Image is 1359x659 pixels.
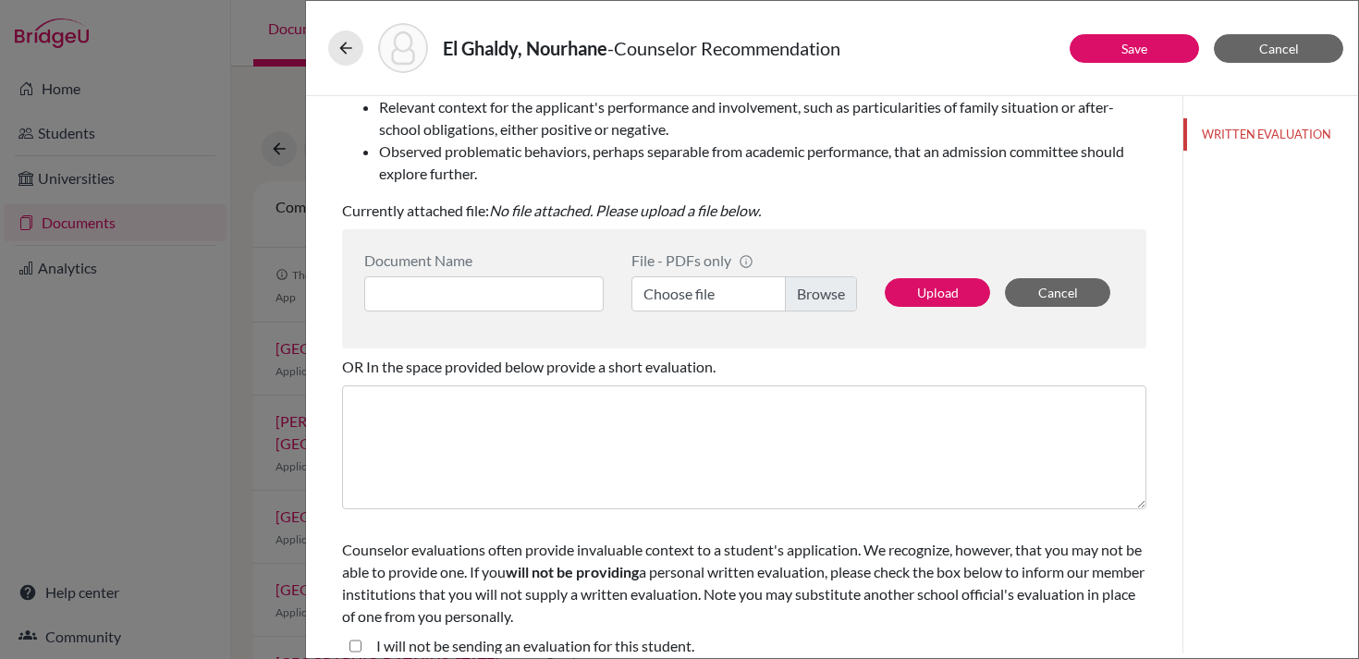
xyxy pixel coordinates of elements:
div: Document Name [364,251,604,269]
div: Currently attached file: [342,22,1146,229]
button: Cancel [1005,278,1110,307]
span: - Counselor Recommendation [607,37,840,59]
label: Choose file [631,276,857,311]
li: Observed problematic behaviors, perhaps separable from academic performance, that an admission co... [379,140,1146,185]
li: Relevant context for the applicant's performance and involvement, such as particularities of fami... [379,96,1146,140]
button: WRITTEN EVALUATION [1183,118,1358,151]
span: Counselor evaluations often provide invaluable context to a student's application. We recognize, ... [342,541,1145,625]
span: Please provide comments that will help us differentiate this student from others. We especially w... [342,31,1146,185]
i: No file attached. Please upload a file below. [489,201,761,219]
div: File - PDFs only [631,251,857,269]
strong: El Ghaldy, Nourhane [443,37,607,59]
span: info [739,254,753,269]
button: Upload [885,278,990,307]
b: will not be providing [506,563,639,580]
label: I will not be sending an evaluation for this student. [376,635,694,657]
span: OR In the space provided below provide a short evaluation. [342,358,716,375]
